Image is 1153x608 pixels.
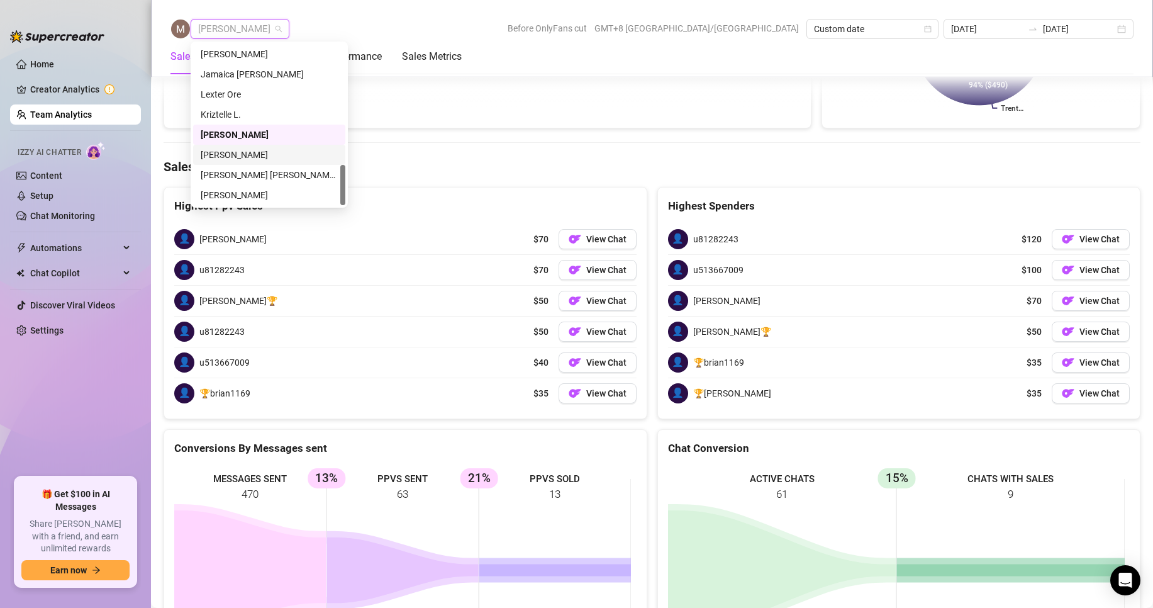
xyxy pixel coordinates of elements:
[668,198,1130,215] div: Highest Spenders
[814,20,931,38] span: Custom date
[193,145,345,165] div: Anjo Ty
[201,87,338,101] div: Lexter Ore
[21,560,130,580] button: Earn nowarrow-right
[193,44,345,64] div: Janela Dela Pena
[1027,325,1042,339] span: $50
[30,110,92,120] a: Team Analytics
[201,168,338,182] div: [PERSON_NAME] [PERSON_NAME] Tayre
[533,325,549,339] span: $50
[559,352,637,373] button: OFView Chat
[668,440,1130,457] div: Chat Conversion
[198,20,282,38] span: Mariane Subia
[199,232,267,246] span: [PERSON_NAME]
[174,291,194,311] span: 👤
[1079,234,1120,244] span: View Chat
[586,265,627,275] span: View Chat
[1027,294,1042,308] span: $70
[1052,229,1130,249] button: OFView Chat
[668,291,688,311] span: 👤
[16,269,25,278] img: Chat Copilot
[1022,263,1042,277] span: $100
[174,260,194,280] span: 👤
[30,59,54,69] a: Home
[668,260,688,280] span: 👤
[569,325,581,338] img: OF
[1079,388,1120,398] span: View Chat
[30,79,131,99] a: Creator Analytics exclamation-circle
[1062,387,1074,400] img: OF
[533,294,549,308] span: $50
[193,125,345,145] div: Mariane Subia
[559,322,637,342] button: OFView Chat
[193,104,345,125] div: Kriztelle L.
[1062,325,1074,338] img: OF
[193,64,345,84] div: Jamaica Hurtado
[586,296,627,306] span: View Chat
[594,19,799,38] span: GMT+8 [GEOGRAPHIC_DATA]/[GEOGRAPHIC_DATA]
[174,383,194,403] span: 👤
[170,49,195,64] div: Sales
[569,356,581,369] img: OF
[1079,327,1120,337] span: View Chat
[30,211,95,221] a: Chat Monitoring
[92,566,101,575] span: arrow-right
[693,232,738,246] span: u81282243
[201,47,338,61] div: [PERSON_NAME]
[193,84,345,104] div: Lexter Ore
[1079,357,1120,368] span: View Chat
[533,386,549,400] span: $35
[30,263,120,283] span: Chat Copilot
[10,30,104,43] img: logo-BBDzfeDw.svg
[533,263,549,277] span: $70
[1110,565,1140,595] div: Open Intercom Messenger
[1062,295,1074,307] img: OF
[1052,260,1130,280] button: OFView Chat
[569,264,581,276] img: OF
[559,291,637,311] a: OFView Chat
[559,229,637,249] button: OFView Chat
[174,440,637,457] div: Conversions By Messages sent
[559,260,637,280] a: OFView Chat
[1079,265,1120,275] span: View Chat
[693,356,744,369] span: 🏆brian1169
[586,388,627,398] span: View Chat
[199,356,250,369] span: u513667009
[1062,356,1074,369] img: OF
[16,243,26,253] span: thunderbolt
[199,263,245,277] span: u81282243
[586,357,627,368] span: View Chat
[1001,104,1024,113] text: Trent…
[30,325,64,335] a: Settings
[86,142,106,160] img: AI Chatter
[193,165,345,185] div: Ric John Derell Tayre
[693,325,771,339] span: [PERSON_NAME]🏆
[586,234,627,244] span: View Chat
[30,171,62,181] a: Content
[1052,291,1130,311] button: OFView Chat
[1052,383,1130,403] button: OFView Chat
[1043,22,1115,36] input: End date
[693,263,744,277] span: u513667009
[18,147,81,159] span: Izzy AI Chatter
[201,188,338,202] div: [PERSON_NAME]
[1028,24,1038,34] span: swap-right
[1062,233,1074,245] img: OF
[201,128,338,142] div: [PERSON_NAME]
[693,294,760,308] span: [PERSON_NAME]
[30,238,120,258] span: Automations
[569,295,581,307] img: OF
[199,294,277,308] span: [PERSON_NAME]🏆
[1052,352,1130,373] button: OFView Chat
[164,158,240,176] h4: Sales Metrics
[668,383,688,403] span: 👤
[1028,24,1038,34] span: to
[1079,296,1120,306] span: View Chat
[668,229,688,249] span: 👤
[1052,322,1130,342] button: OFView Chat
